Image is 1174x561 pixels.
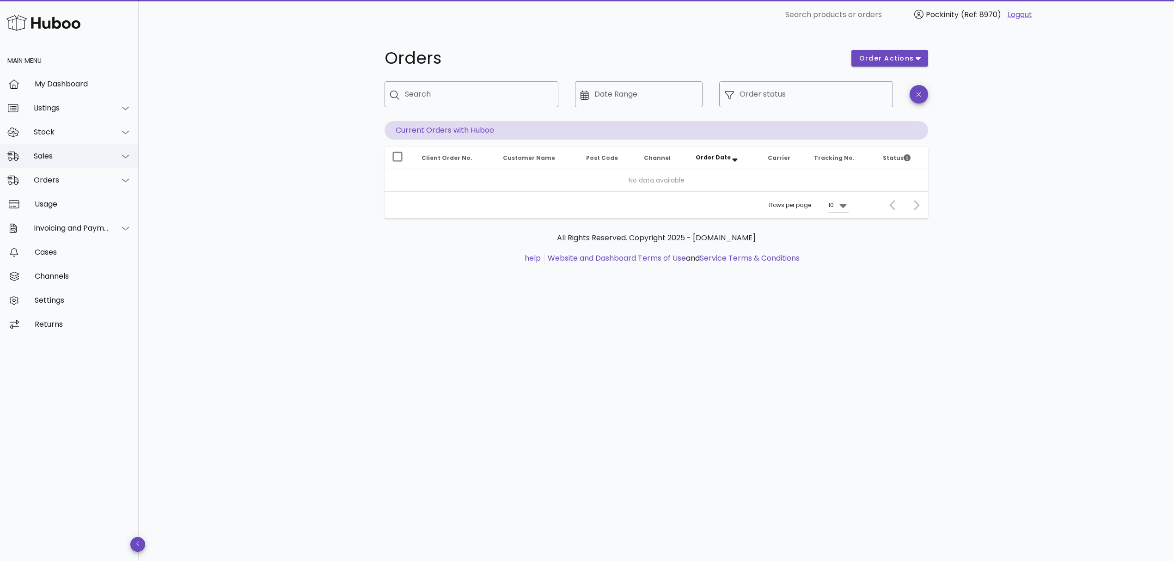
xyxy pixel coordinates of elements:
span: Pockinity [926,9,959,20]
div: My Dashboard [35,79,131,88]
p: All Rights Reserved. Copyright 2025 - [DOMAIN_NAME] [392,232,921,244]
div: Stock [34,128,109,136]
span: Channel [644,154,671,162]
th: Post Code [579,147,636,169]
span: Client Order No. [422,154,472,162]
th: Order Date: Sorted descending. Activate to remove sorting. [688,147,760,169]
th: Customer Name [495,147,579,169]
div: Channels [35,272,131,280]
div: 10Rows per page: [828,198,849,213]
span: (Ref: 8970) [961,9,1001,20]
th: Tracking No. [807,147,875,169]
span: Status [883,154,911,162]
li: and [544,253,800,264]
button: order actions [851,50,928,67]
div: Settings [35,296,131,305]
a: Website and Dashboard Terms of Use [548,253,686,263]
div: Returns [35,320,131,329]
div: Cases [35,248,131,256]
div: Rows per page: [769,192,849,219]
a: help [525,253,541,263]
td: No data available [385,169,928,191]
th: Client Order No. [414,147,495,169]
span: Carrier [768,154,790,162]
span: Customer Name [503,154,555,162]
p: Current Orders with Huboo [385,121,928,140]
div: Orders [34,176,109,184]
a: Service Terms & Conditions [700,253,800,263]
span: Tracking No. [814,154,855,162]
div: Invoicing and Payments [34,224,109,232]
h1: Orders [385,50,840,67]
div: Listings [34,104,109,112]
th: Channel [636,147,688,169]
a: Logout [1008,9,1032,20]
div: – [866,201,870,209]
img: Huboo Logo [6,13,80,33]
div: Usage [35,200,131,208]
th: Carrier [760,147,807,169]
span: order actions [859,54,914,63]
span: Order Date [696,153,731,161]
div: 10 [828,201,834,209]
span: Post Code [586,154,618,162]
div: Sales [34,152,109,160]
th: Status [875,147,928,169]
